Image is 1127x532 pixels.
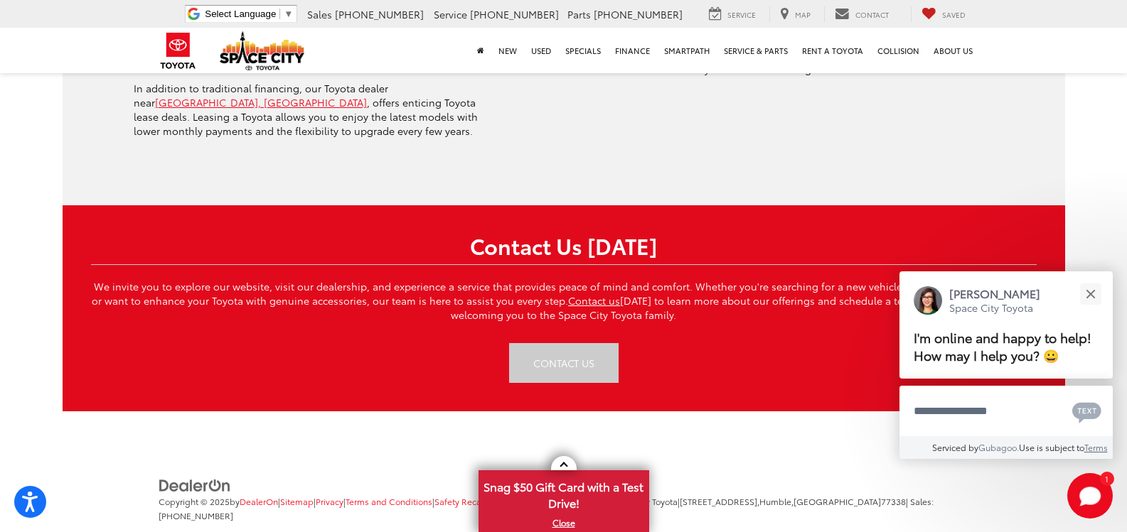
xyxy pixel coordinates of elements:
span: Map [795,9,811,20]
p: Space City Toyota [949,301,1040,315]
img: DealerOn [159,478,231,494]
span: | [314,495,343,507]
span: Use is subject to [1019,441,1084,453]
a: Service [698,6,767,22]
a: Contact [824,6,899,22]
svg: Start Chat [1067,473,1113,519]
span: | [343,495,432,507]
a: CONTACT US [509,343,619,383]
button: Chat with SMS [1068,395,1106,427]
a: Safety Recalls & Service Campaigns, Opens in a new tab [434,495,577,507]
a: [GEOGRAPHIC_DATA], [GEOGRAPHIC_DATA] [155,95,367,109]
span: Select Language [205,9,276,19]
textarea: Type your message [899,386,1113,437]
span: ​ [279,9,280,19]
button: Toggle Chat Window [1067,473,1113,519]
span: | [432,495,577,507]
p: We invite you to explore our website, visit our dealership, and experience a service that provide... [91,279,1037,322]
span: Contact [855,9,889,20]
span: | [278,495,314,507]
span: Serviced by [932,441,978,453]
svg: Text [1072,401,1101,423]
a: My Saved Vehicles [911,6,976,22]
span: Humble, [759,495,794,507]
a: Map [769,6,821,22]
span: by [230,495,278,507]
a: Specials [558,28,608,73]
p: In addition to traditional financing, our Toyota dealer near , offers enticing Toyota lease deals... [134,81,493,138]
div: Close[PERSON_NAME]Space City ToyotaI'm online and happy to help! How may I help you? 😀Type your m... [899,271,1113,459]
a: Rent a Toyota [795,28,870,73]
span: Service [727,9,756,20]
a: Sitemap [280,495,314,507]
img: Space City Toyota [220,31,305,70]
span: [PHONE_NUMBER] [335,7,424,21]
span: [STREET_ADDRESS], [680,495,759,507]
span: [GEOGRAPHIC_DATA] [794,495,881,507]
button: Close [1075,278,1106,309]
h2: Contact Us [DATE] [91,234,1037,257]
a: SmartPath [657,28,717,73]
span: Parts [567,7,591,21]
p: Our provides expert repair services for any situation your vehicle may incur. Whether you've expe... [635,19,994,76]
a: Contact us [568,293,620,308]
a: Used [524,28,558,73]
a: Gubagoo. [978,441,1019,453]
a: Home [470,28,491,73]
span: ▼ [284,9,293,19]
span: 77338 [881,495,906,507]
span: | [678,495,906,507]
a: About Us [926,28,980,73]
span: [PHONE_NUMBER] [594,7,683,21]
a: Collision [870,28,926,73]
a: Service & Parts [717,28,795,73]
span: Saved [942,9,966,20]
a: Privacy [316,495,343,507]
p: [PERSON_NAME] [949,286,1040,301]
a: New [491,28,524,73]
span: [PHONE_NUMBER] [470,7,559,21]
span: Service [434,7,467,21]
a: DealerOn [159,477,231,492]
a: DealerOn Home Page [240,495,278,507]
a: Finance [608,28,657,73]
span: I'm online and happy to help! How may I help you? 😀 [914,328,1091,364]
a: Terms [1084,441,1108,453]
span: 1 [1105,475,1109,482]
a: Select Language​ [205,9,293,19]
img: Toyota [151,28,205,74]
span: Copyright © 2025 [159,495,230,507]
a: Terms and Conditions [346,495,432,507]
span: Sales [307,7,332,21]
span: [PHONE_NUMBER] [159,509,233,521]
span: Snag $50 Gift Card with a Test Drive! [480,472,648,515]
